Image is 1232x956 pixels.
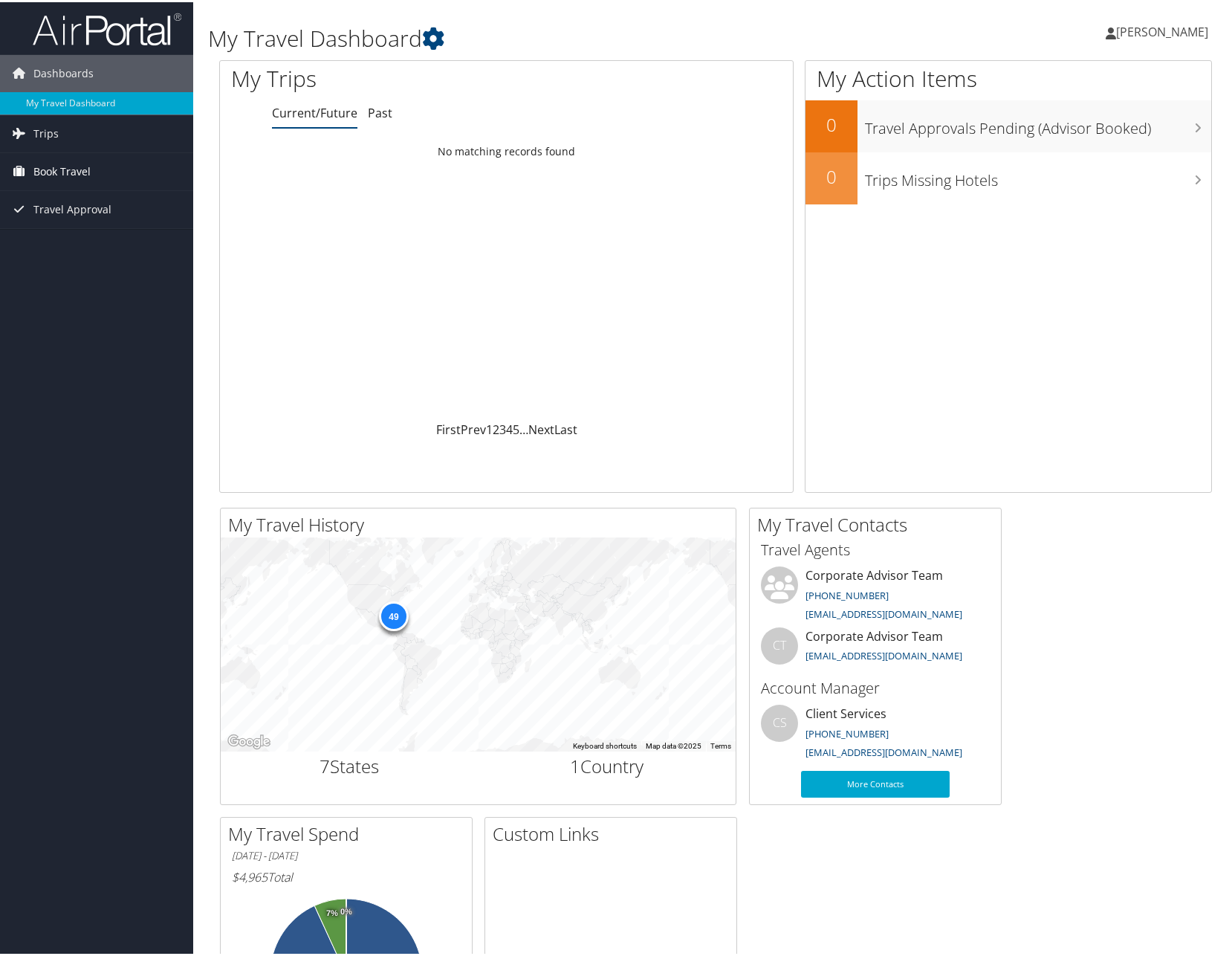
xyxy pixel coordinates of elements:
[528,419,554,436] a: Next
[33,53,94,90] span: Dashboards
[805,647,962,660] a: [EMAIL_ADDRESS][DOMAIN_NAME]
[320,752,330,776] span: 7
[753,703,997,763] li: Client Services
[513,419,519,436] a: 5
[33,10,181,45] img: airportal-logo.png
[490,752,725,777] h2: Country
[554,419,577,436] a: Last
[220,136,793,163] td: No matching records found
[801,769,950,795] a: More Contacts
[379,598,409,628] div: 49
[805,110,857,135] h2: 0
[368,103,392,119] a: Past
[646,740,701,748] span: Map data ©2025
[208,21,885,52] h1: My Travel Dashboard
[224,730,273,749] a: Open this area in Google Maps (opens a new window)
[805,725,889,738] a: [PHONE_NUMBER]
[272,103,357,119] a: Current/Future
[33,189,111,226] span: Travel Approval
[486,419,493,436] a: 1
[1106,7,1223,52] a: [PERSON_NAME]
[436,419,461,436] a: First
[519,419,528,436] span: …
[805,587,889,600] a: [PHONE_NUMBER]
[493,419,499,436] a: 2
[710,740,731,748] a: Terms (opens in new tab)
[340,905,352,914] tspan: 0%
[228,819,472,844] h2: My Travel Spend
[805,150,1211,202] a: 0Trips Missing Hotels
[753,564,997,625] li: Corporate Advisor Team
[805,162,857,187] h2: 0
[232,867,461,883] h6: Total
[326,907,338,916] tspan: 7%
[865,109,1211,137] h3: Travel Approvals Pending (Advisor Booked)
[805,61,1211,92] h1: My Action Items
[761,625,798,662] div: CT
[493,819,736,844] h2: Custom Links
[805,98,1211,150] a: 0Travel Approvals Pending (Advisor Booked)
[232,847,461,861] h6: [DATE] - [DATE]
[33,113,59,150] span: Trips
[865,161,1211,189] h3: Trips Missing Hotels
[805,605,962,619] a: [EMAIL_ADDRESS][DOMAIN_NAME]
[506,419,513,436] a: 4
[33,151,91,188] span: Book Travel
[1116,22,1208,38] span: [PERSON_NAME]
[761,537,990,558] h3: Travel Agents
[228,510,736,535] h2: My Travel History
[231,61,543,92] h1: My Trips
[753,625,997,674] li: Corporate Advisor Team
[573,739,637,749] button: Keyboard shortcuts
[224,730,273,749] img: Google
[805,743,962,757] a: [EMAIL_ADDRESS][DOMAIN_NAME]
[499,419,506,436] a: 3
[232,752,467,777] h2: States
[761,703,798,740] div: CS
[570,752,580,776] span: 1
[461,419,486,436] a: Prev
[232,867,268,883] span: $4,965
[761,676,990,697] h3: Account Manager
[757,510,1001,535] h2: My Travel Contacts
